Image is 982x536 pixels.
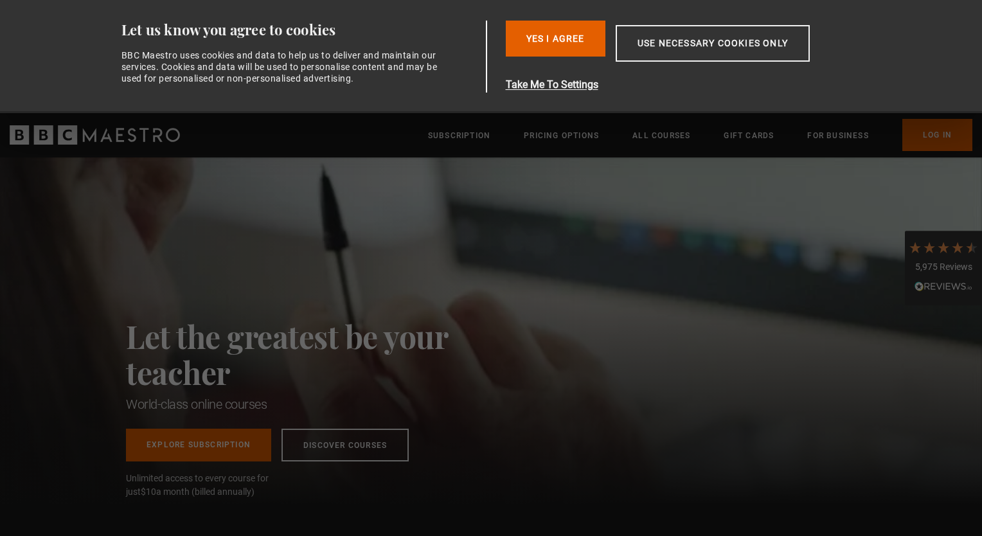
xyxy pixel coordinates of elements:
[10,125,180,145] svg: BBC Maestro
[506,21,605,57] button: Yes I Agree
[905,231,982,305] div: 5,975 ReviewsRead All Reviews
[126,395,505,413] h1: World-class online courses
[524,129,599,142] a: Pricing Options
[908,280,979,296] div: Read All Reviews
[506,77,871,93] button: Take Me To Settings
[908,240,979,255] div: 4.7 Stars
[428,129,490,142] a: Subscription
[915,281,972,290] img: REVIEWS.io
[281,429,409,461] a: Discover Courses
[902,119,972,151] a: Log In
[428,119,972,151] nav: Primary
[126,429,271,461] a: Explore Subscription
[121,21,481,39] div: Let us know you agree to cookies
[616,25,810,62] button: Use necessary cookies only
[632,129,690,142] a: All Courses
[126,318,505,390] h2: Let the greatest be your teacher
[724,129,774,142] a: Gift Cards
[126,472,299,499] span: Unlimited access to every course for just a month (billed annually)
[908,261,979,274] div: 5,975 Reviews
[807,129,868,142] a: For business
[121,49,445,85] div: BBC Maestro uses cookies and data to help us to deliver and maintain our services. Cookies and da...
